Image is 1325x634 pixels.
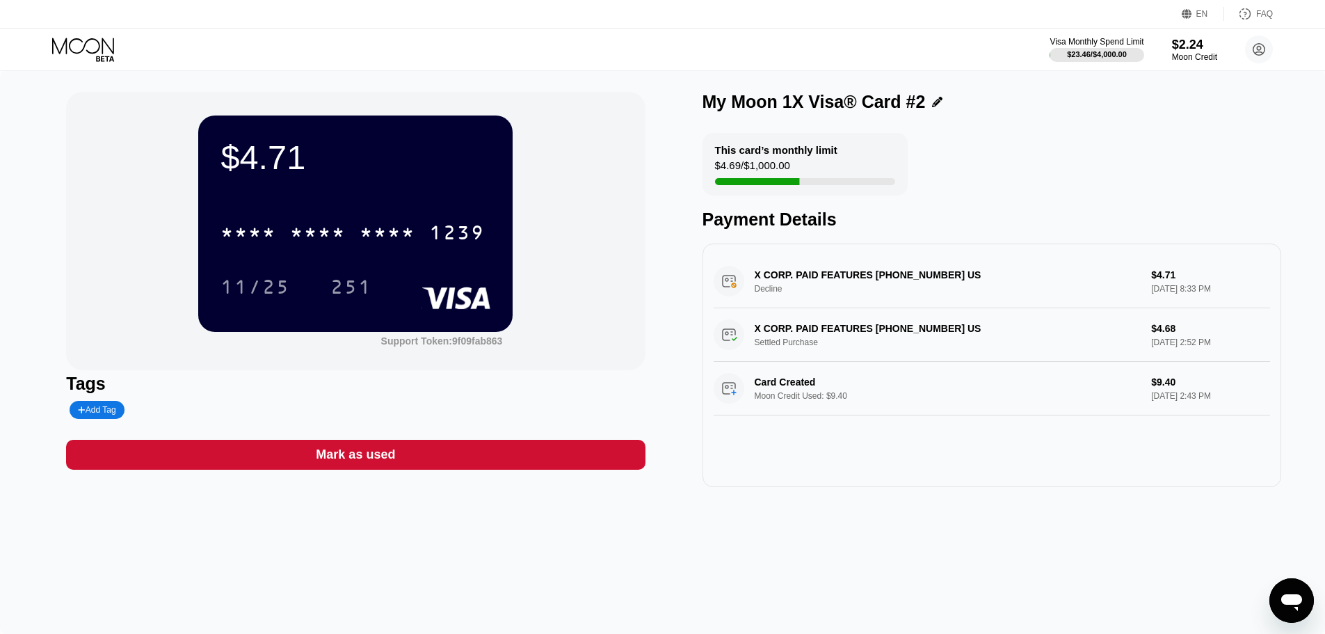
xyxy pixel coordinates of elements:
[381,335,503,347] div: Support Token: 9f09fab863
[1172,52,1217,62] div: Moon Credit
[381,335,503,347] div: Support Token:9f09fab863
[330,278,372,300] div: 251
[220,278,290,300] div: 11/25
[320,269,383,304] div: 251
[210,269,300,304] div: 11/25
[66,440,645,470] div: Mark as used
[66,374,645,394] div: Tags
[702,209,1281,230] div: Payment Details
[715,144,837,156] div: This card’s monthly limit
[1050,37,1143,47] div: Visa Monthly Spend Limit
[702,92,926,112] div: My Moon 1X Visa® Card #2
[1172,38,1217,52] div: $2.24
[1182,7,1224,21] div: EN
[1269,578,1314,623] iframe: Dugme za pokretanje prozora za razmenu poruka
[429,223,485,246] div: 1239
[1050,37,1143,62] div: Visa Monthly Spend Limit$23.46/$4,000.00
[220,138,490,177] div: $4.71
[1067,50,1127,58] div: $23.46 / $4,000.00
[1256,9,1273,19] div: FAQ
[70,401,124,419] div: Add Tag
[1196,9,1208,19] div: EN
[715,159,790,178] div: $4.69 / $1,000.00
[78,405,115,415] div: Add Tag
[316,447,395,463] div: Mark as used
[1224,7,1273,21] div: FAQ
[1172,38,1217,62] div: $2.24Moon Credit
